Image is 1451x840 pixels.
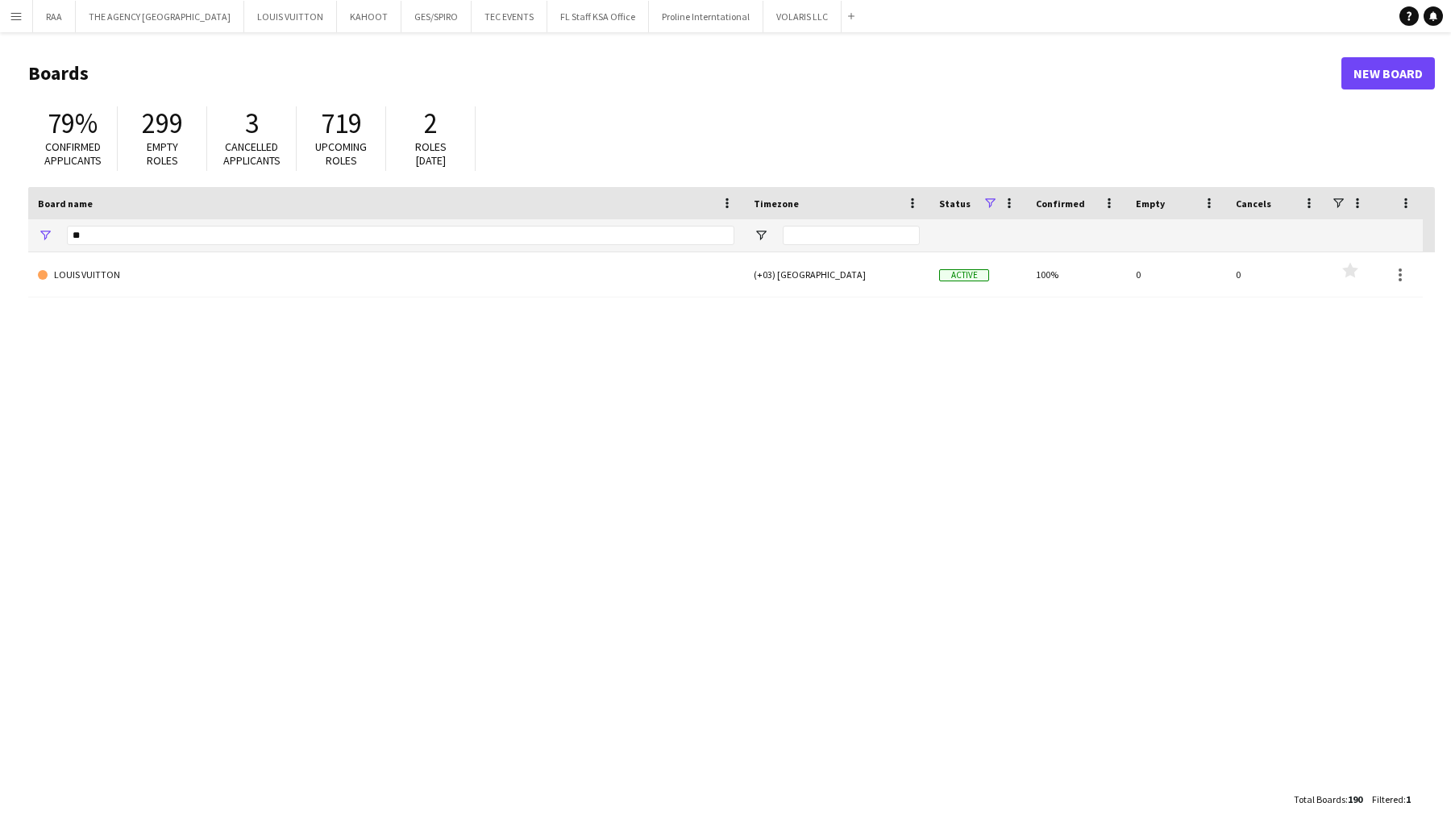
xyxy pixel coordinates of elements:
span: Empty [1136,198,1165,210]
a: New Board [1341,57,1435,89]
span: 190 [1348,793,1362,805]
button: TEC EVENTS [472,1,547,32]
button: FL Staff KSA Office [547,1,649,32]
span: Empty roles [147,139,178,168]
button: Proline Interntational [649,1,763,32]
span: Roles [DATE] [415,139,447,168]
div: : [1372,784,1411,815]
span: 3 [245,106,259,141]
input: Board name Filter Input [67,226,734,245]
button: RAA [33,1,76,32]
button: VOLARIS LLC [763,1,842,32]
div: 0 [1126,252,1226,297]
a: LOUIS VUITTON [38,252,734,297]
span: 2 [424,106,438,141]
div: : [1294,784,1362,815]
input: Timezone Filter Input [783,226,920,245]
span: Confirmed [1036,198,1085,210]
button: LOUIS VUITTON [244,1,337,32]
div: 100% [1026,252,1126,297]
span: Total Boards [1294,793,1345,805]
span: 299 [142,106,183,141]
div: 0 [1226,252,1326,297]
span: 1 [1406,793,1411,805]
button: KAHOOT [337,1,401,32]
span: Board name [38,198,93,210]
span: Cancelled applicants [223,139,281,168]
button: GES/SPIRO [401,1,472,32]
span: 719 [321,106,362,141]
span: Timezone [754,198,799,210]
span: Filtered [1372,793,1403,805]
span: Status [939,198,971,210]
button: Open Filter Menu [754,228,768,243]
span: Active [939,269,989,281]
span: Cancels [1236,198,1271,210]
span: Confirmed applicants [44,139,102,168]
div: (+03) [GEOGRAPHIC_DATA] [744,252,929,297]
h1: Boards [28,61,1341,85]
button: THE AGENCY [GEOGRAPHIC_DATA] [76,1,244,32]
button: Open Filter Menu [38,228,52,243]
span: 79% [48,106,98,141]
span: Upcoming roles [315,139,367,168]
